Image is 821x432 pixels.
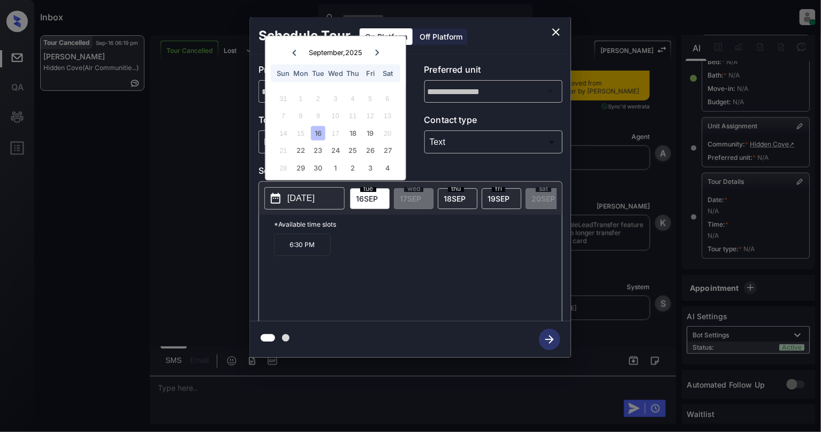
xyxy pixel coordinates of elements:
p: Preferred community [259,63,397,80]
div: Not available Friday, September 5th, 2025 [363,91,377,105]
button: [DATE] [264,187,345,210]
span: tue [360,186,376,192]
span: 18 SEP [444,194,466,203]
button: close [545,21,567,43]
p: *Available time slots [274,215,562,234]
div: Off Platform [414,28,468,45]
div: Not available Sunday, September 28th, 2025 [276,160,291,175]
p: Contact type [424,113,563,130]
div: date-select [482,188,521,209]
div: September , 2025 [309,49,362,57]
div: Not available Tuesday, September 2nd, 2025 [311,91,325,105]
div: Not available Thursday, September 11th, 2025 [346,109,360,123]
div: Choose Monday, September 22nd, 2025 [293,143,308,158]
p: [DATE] [287,192,315,205]
div: date-select [350,188,390,209]
span: 19 SEP [488,194,510,203]
div: month 2025-09 [269,90,402,176]
div: Choose Friday, October 3rd, 2025 [363,160,377,175]
div: Sat [381,66,395,81]
div: Tue [311,66,325,81]
div: Choose Tuesday, September 23rd, 2025 [311,143,325,158]
div: Choose Friday, September 26th, 2025 [363,143,377,158]
div: Choose Saturday, September 27th, 2025 [381,143,395,158]
div: Choose Thursday, October 2nd, 2025 [346,160,360,175]
div: Choose Tuesday, September 16th, 2025 [311,126,325,140]
div: Wed [328,66,343,81]
span: 16 SEP [356,194,378,203]
div: Not available Sunday, August 31st, 2025 [276,91,291,105]
span: fri [492,186,505,192]
div: Not available Wednesday, September 10th, 2025 [328,109,343,123]
p: Select slot [259,164,562,181]
div: Not available Monday, September 8th, 2025 [293,109,308,123]
div: Not available Saturday, September 20th, 2025 [381,126,395,140]
div: Not available Sunday, September 14th, 2025 [276,126,291,140]
div: Choose Thursday, September 25th, 2025 [346,143,360,158]
div: Not available Monday, September 1st, 2025 [293,91,308,105]
div: In Person [261,133,394,151]
div: Not available Tuesday, September 9th, 2025 [311,109,325,123]
div: Choose Thursday, September 18th, 2025 [346,126,360,140]
p: Preferred unit [424,63,563,80]
div: Choose Friday, September 19th, 2025 [363,126,377,140]
div: Mon [293,66,308,81]
div: Choose Saturday, October 4th, 2025 [381,160,395,175]
div: Not available Thursday, September 4th, 2025 [346,91,360,105]
div: Not available Sunday, September 21st, 2025 [276,143,291,158]
div: Fri [363,66,377,81]
div: Thu [346,66,360,81]
div: On Platform [360,28,413,45]
div: Not available Saturday, September 13th, 2025 [381,109,395,123]
div: Not available Wednesday, September 17th, 2025 [328,126,343,140]
div: Choose Wednesday, September 24th, 2025 [328,143,343,158]
div: Not available Friday, September 12th, 2025 [363,109,377,123]
div: Sun [276,66,291,81]
h2: Schedule Tour [250,17,359,55]
span: thu [448,186,464,192]
div: Text [427,133,560,151]
div: Not available Saturday, September 6th, 2025 [381,91,395,105]
div: Not available Monday, September 15th, 2025 [293,126,308,140]
div: date-select [438,188,477,209]
p: Tour type [259,113,397,130]
div: Not available Sunday, September 7th, 2025 [276,109,291,123]
div: Choose Monday, September 29th, 2025 [293,160,308,175]
p: 6:30 PM [274,234,331,256]
div: Choose Wednesday, October 1st, 2025 [328,160,343,175]
div: Not available Wednesday, September 3rd, 2025 [328,91,343,105]
div: Choose Tuesday, September 30th, 2025 [311,160,325,175]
